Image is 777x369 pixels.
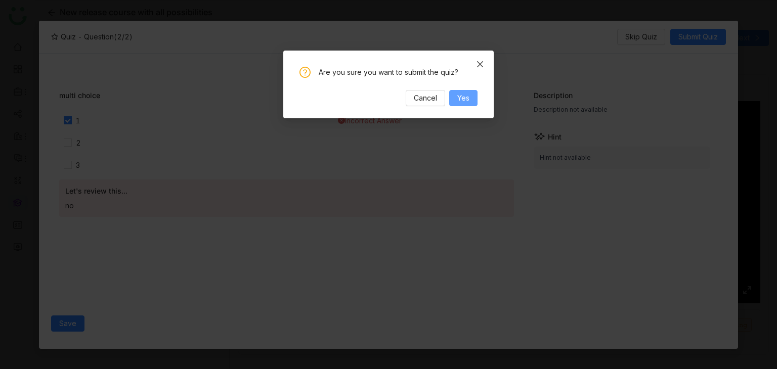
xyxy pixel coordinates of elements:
div: Are you sure you want to submit the quiz? [319,67,478,78]
span: Cancel [414,93,437,104]
button: Cancel [406,90,445,106]
button: Close [466,51,494,78]
button: Yes [449,90,478,106]
span: Yes [457,93,469,104]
